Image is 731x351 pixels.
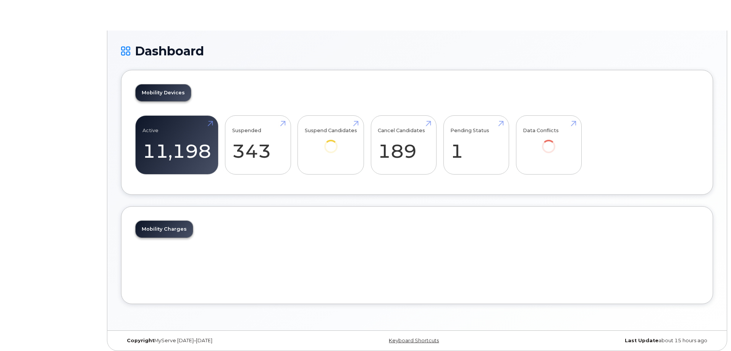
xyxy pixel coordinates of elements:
strong: Last Update [625,338,658,343]
a: Active 11,198 [142,120,211,170]
a: Suspended 343 [232,120,284,170]
a: Pending Status 1 [450,120,502,170]
div: about 15 hours ago [516,338,713,344]
a: Mobility Charges [136,221,193,238]
h1: Dashboard [121,44,713,58]
strong: Copyright [127,338,154,343]
a: Mobility Devices [136,84,191,101]
a: Suspend Candidates [305,120,357,164]
a: Cancel Candidates 189 [378,120,429,170]
a: Data Conflicts [523,120,574,164]
div: MyServe [DATE]–[DATE] [121,338,319,344]
a: Keyboard Shortcuts [389,338,439,343]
